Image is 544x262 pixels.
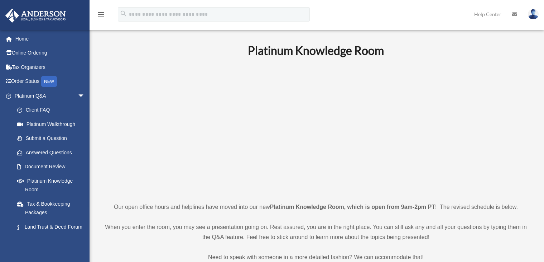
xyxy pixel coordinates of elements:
a: Document Review [10,160,96,174]
b: Platinum Knowledge Room [248,43,384,57]
div: NEW [41,76,57,87]
a: menu [97,13,105,19]
img: Anderson Advisors Platinum Portal [3,9,68,23]
iframe: 231110_Toby_KnowledgeRoom [208,67,423,189]
a: Tax & Bookkeeping Packages [10,197,96,220]
a: Tax Organizers [5,60,96,74]
p: When you enter the room, you may see a presentation going on. Rest assured, you are in the right ... [102,222,530,242]
p: Our open office hours and helplines have moved into our new ! The revised schedule is below. [102,202,530,212]
a: Platinum Walkthrough [10,117,96,131]
a: Home [5,32,96,46]
strong: Platinum Knowledge Room, which is open from 9am-2pm PT [270,204,435,210]
img: User Pic [528,9,539,19]
a: Answered Questions [10,145,96,160]
a: Client FAQ [10,103,96,117]
a: Platinum Q&Aarrow_drop_down [5,89,96,103]
i: menu [97,10,105,19]
a: Platinum Knowledge Room [10,174,92,197]
i: search [120,10,127,18]
a: Submit a Question [10,131,96,146]
a: Portal Feedback [10,234,96,248]
a: Land Trust & Deed Forum [10,220,96,234]
span: arrow_drop_down [78,89,92,103]
a: Order StatusNEW [5,74,96,89]
a: Online Ordering [5,46,96,60]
